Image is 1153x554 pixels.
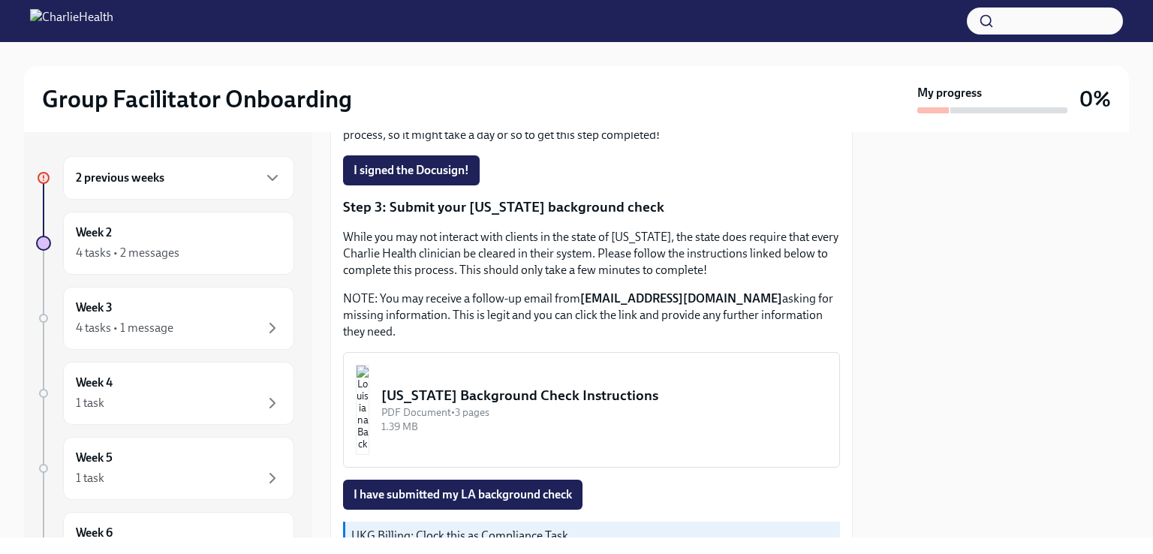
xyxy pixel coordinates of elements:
[76,170,164,186] h6: 2 previous weeks
[76,470,104,486] div: 1 task
[36,287,294,350] a: Week 34 tasks • 1 message
[381,420,827,434] div: 1.39 MB
[36,212,294,275] a: Week 24 tasks • 2 messages
[76,375,113,391] h6: Week 4
[42,84,352,114] h2: Group Facilitator Onboarding
[351,528,834,544] p: UKG Billing: Clock this as Compliance Task
[917,85,982,101] strong: My progress
[343,352,840,468] button: [US_STATE] Background Check InstructionsPDF Document•3 pages1.39 MB
[63,156,294,200] div: 2 previous weeks
[76,395,104,411] div: 1 task
[381,405,827,420] div: PDF Document • 3 pages
[76,300,113,316] h6: Week 3
[76,450,113,466] h6: Week 5
[354,487,572,502] span: I have submitted my LA background check
[381,386,827,405] div: [US_STATE] Background Check Instructions
[343,229,840,279] p: While you may not interact with clients in the state of [US_STATE], the state does require that e...
[343,480,583,510] button: I have submitted my LA background check
[36,437,294,500] a: Week 51 task
[356,365,369,455] img: Louisiana Background Check Instructions
[30,9,113,33] img: CharlieHealth
[580,291,782,306] strong: [EMAIL_ADDRESS][DOMAIN_NAME]
[36,362,294,425] a: Week 41 task
[76,224,112,241] h6: Week 2
[343,155,480,185] button: I signed the Docusign!
[343,197,840,217] p: Step 3: Submit your [US_STATE] background check
[76,525,113,541] h6: Week 6
[76,320,173,336] div: 4 tasks • 1 message
[1079,86,1111,113] h3: 0%
[354,163,469,178] span: I signed the Docusign!
[343,291,840,340] p: NOTE: You may receive a follow-up email from asking for missing information. This is legit and yo...
[76,245,179,261] div: 4 tasks • 2 messages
